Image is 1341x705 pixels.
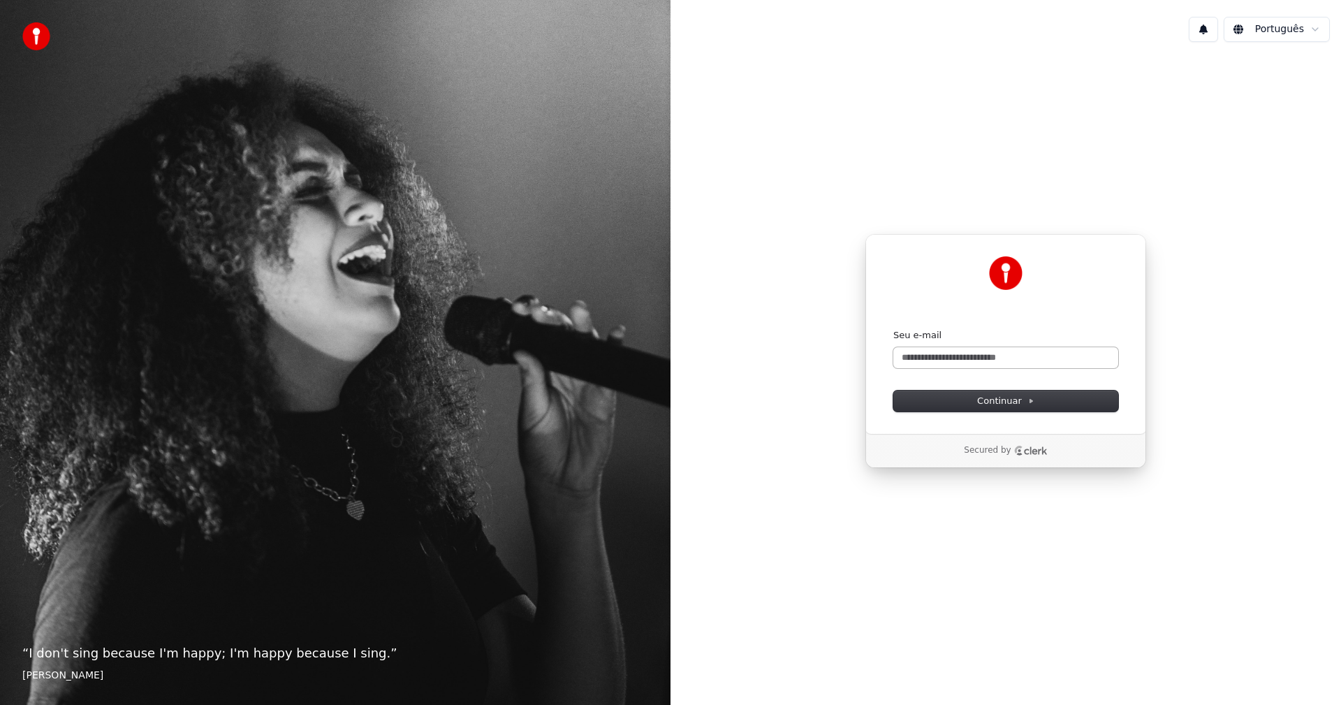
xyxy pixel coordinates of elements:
img: Youka [989,256,1023,290]
a: Clerk logo [1014,446,1048,456]
span: Continuar [977,395,1034,407]
button: Continuar [893,391,1118,412]
img: youka [22,22,50,50]
p: Secured by [964,445,1011,456]
footer: [PERSON_NAME] [22,669,648,683]
p: “ I don't sing because I'm happy; I'm happy because I sing. ” [22,644,648,663]
label: Seu e-mail [893,329,941,342]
